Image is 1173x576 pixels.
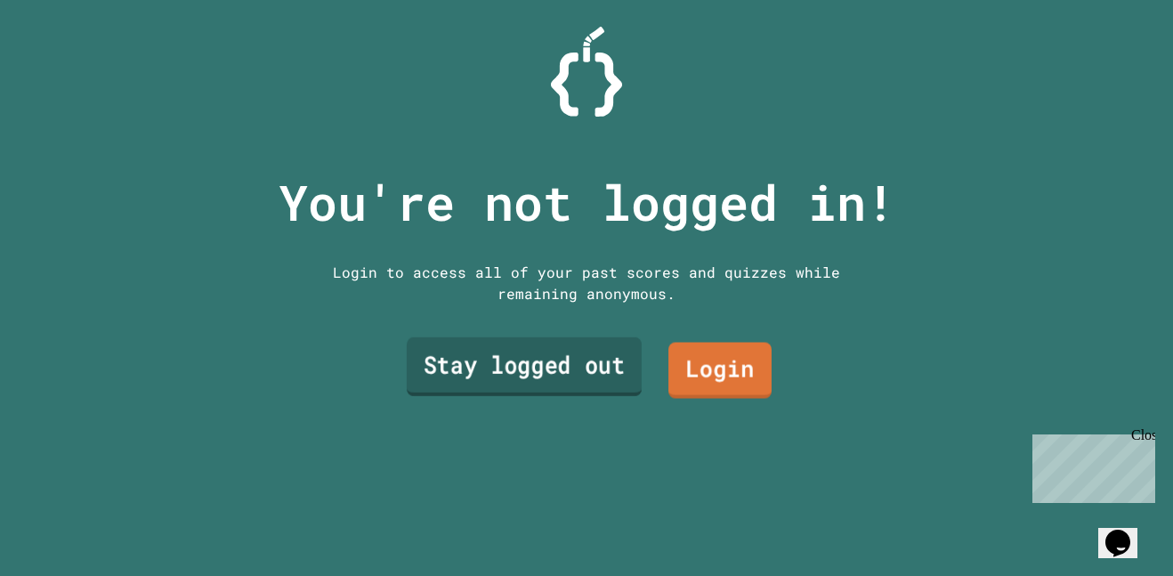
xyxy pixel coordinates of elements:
[320,262,853,304] div: Login to access all of your past scores and quizzes while remaining anonymous.
[551,27,622,117] img: Logo.svg
[668,343,772,399] a: Login
[279,166,895,239] p: You're not logged in!
[7,7,123,113] div: Chat with us now!Close
[1025,427,1155,503] iframe: chat widget
[1098,505,1155,558] iframe: chat widget
[407,337,642,396] a: Stay logged out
